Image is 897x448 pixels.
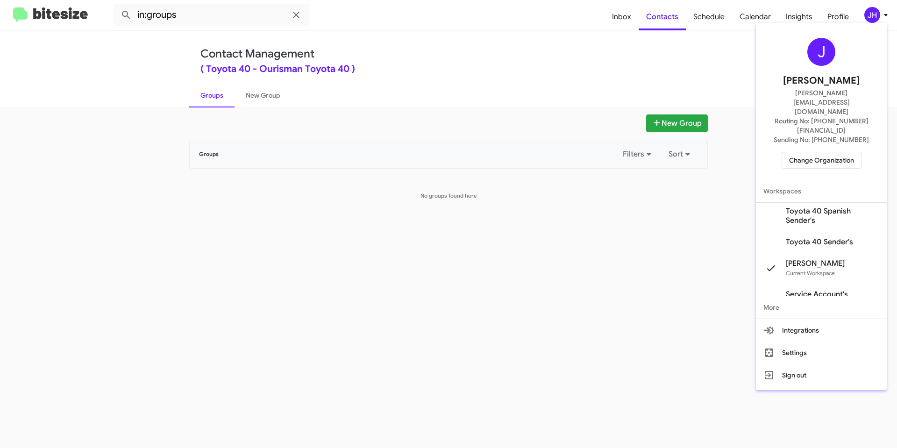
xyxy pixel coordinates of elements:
[756,296,887,319] span: More
[782,152,861,169] button: Change Organization
[767,116,876,135] span: Routing No: [PHONE_NUMBER][FINANCIAL_ID]
[789,152,854,168] span: Change Organization
[786,237,853,247] span: Toyota 40 Sender's
[807,38,835,66] div: J
[786,270,835,277] span: Current Workspace
[756,180,887,202] span: Workspaces
[786,290,848,299] span: Service Account's
[756,341,887,364] button: Settings
[756,319,887,341] button: Integrations
[756,364,887,386] button: Sign out
[767,88,876,116] span: [PERSON_NAME][EMAIL_ADDRESS][DOMAIN_NAME]
[774,135,869,144] span: Sending No: [PHONE_NUMBER]
[786,259,845,268] span: [PERSON_NAME]
[783,73,860,88] span: [PERSON_NAME]
[786,206,879,225] span: Toyota 40 Spanish Sender's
